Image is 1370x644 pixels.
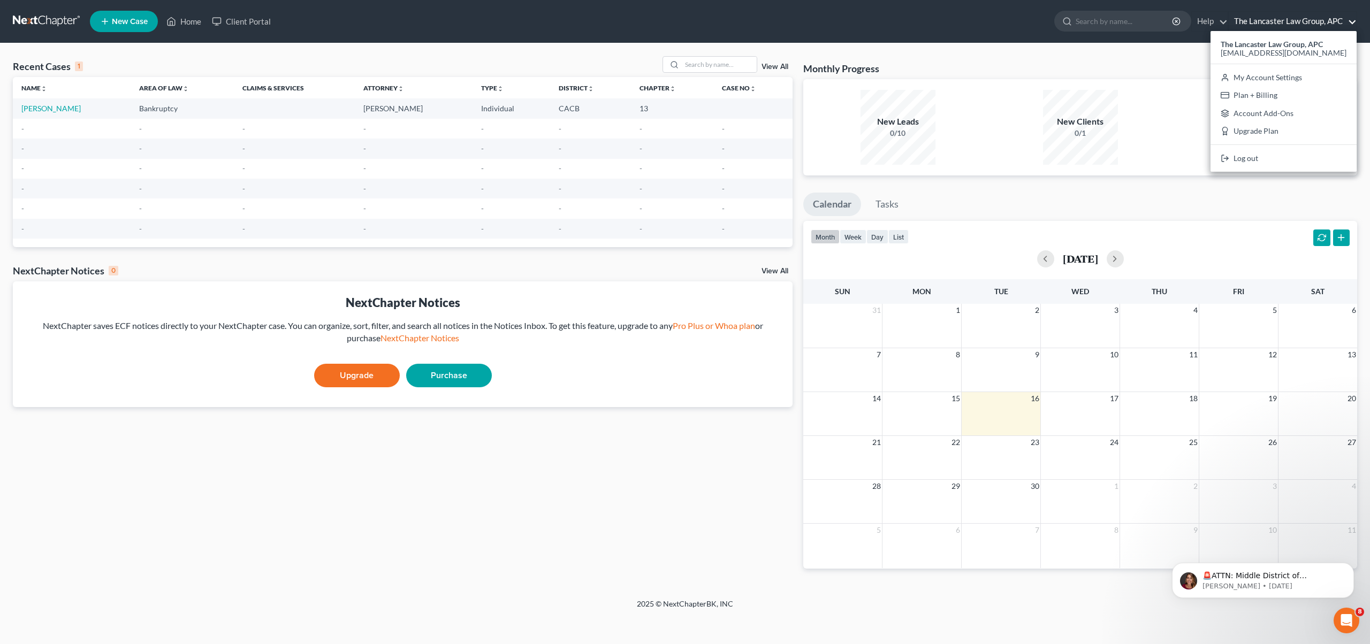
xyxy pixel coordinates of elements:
[75,62,83,71] div: 1
[481,204,484,213] span: -
[722,124,725,133] span: -
[363,204,366,213] span: -
[1109,348,1120,361] span: 10
[1211,149,1357,167] a: Log out
[112,18,148,26] span: New Case
[588,86,594,92] i: unfold_more
[1030,480,1040,493] span: 30
[314,364,400,387] a: Upgrade
[640,224,642,233] span: -
[640,164,642,173] span: -
[1188,436,1199,449] span: 25
[139,124,142,133] span: -
[21,84,47,92] a: Nameunfold_more
[380,333,459,343] a: NextChapter Notices
[750,86,756,92] i: unfold_more
[363,144,366,153] span: -
[1034,348,1040,361] span: 9
[1211,31,1357,172] div: The Lancaster Law Group, APC
[722,224,725,233] span: -
[1030,436,1040,449] span: 23
[1272,480,1278,493] span: 3
[950,480,961,493] span: 29
[1192,304,1199,317] span: 4
[182,86,189,92] i: unfold_more
[21,164,24,173] span: -
[559,144,561,153] span: -
[803,193,861,216] a: Calendar
[871,392,882,405] span: 14
[139,144,142,153] span: -
[363,184,366,193] span: -
[722,164,725,173] span: -
[473,98,550,118] td: Individual
[559,184,561,193] span: -
[722,184,725,193] span: -
[13,60,83,73] div: Recent Cases
[1113,304,1120,317] span: 3
[559,204,561,213] span: -
[762,267,788,275] a: View All
[1233,287,1244,296] span: Fri
[242,204,245,213] span: -
[866,193,908,216] a: Tasks
[1267,392,1278,405] span: 19
[1211,104,1357,122] a: Account Add-Ons
[242,184,245,193] span: -
[955,304,961,317] span: 1
[406,364,492,387] a: Purchase
[1063,253,1098,264] h2: [DATE]
[139,204,142,213] span: -
[1346,436,1357,449] span: 27
[481,124,484,133] span: -
[363,224,366,233] span: -
[234,77,355,98] th: Claims & Services
[1188,392,1199,405] span: 18
[1192,524,1199,536] span: 9
[1221,40,1323,49] strong: The Lancaster Law Group, APC
[871,436,882,449] span: 21
[803,62,879,75] h3: Monthly Progress
[1109,392,1120,405] span: 17
[762,63,788,71] a: View All
[722,204,725,213] span: -
[242,224,245,233] span: -
[888,229,909,244] button: list
[1071,287,1089,296] span: Wed
[355,98,473,118] td: [PERSON_NAME]
[1346,524,1357,536] span: 11
[912,287,931,296] span: Mon
[1346,348,1357,361] span: 13
[363,84,404,92] a: Attorneyunfold_more
[950,436,961,449] span: 22
[669,86,676,92] i: unfold_more
[994,287,1008,296] span: Tue
[242,144,245,153] span: -
[481,224,484,233] span: -
[497,86,504,92] i: unfold_more
[1188,348,1199,361] span: 11
[380,599,990,618] div: 2025 © NextChapterBK, INC
[41,86,47,92] i: unfold_more
[21,184,24,193] span: -
[631,98,713,118] td: 13
[21,320,784,344] div: NextChapter saves ECF notices directly to your NextChapter case. You can organize, sort, filter, ...
[871,304,882,317] span: 31
[21,224,24,233] span: -
[1076,11,1174,31] input: Search by name...
[722,144,725,153] span: -
[1034,524,1040,536] span: 7
[481,164,484,173] span: -
[1351,480,1357,493] span: 4
[559,124,561,133] span: -
[550,98,631,118] td: CACB
[1272,304,1278,317] span: 5
[835,287,850,296] span: Sun
[955,348,961,361] span: 8
[811,229,840,244] button: month
[1334,608,1359,633] iframe: Intercom live chat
